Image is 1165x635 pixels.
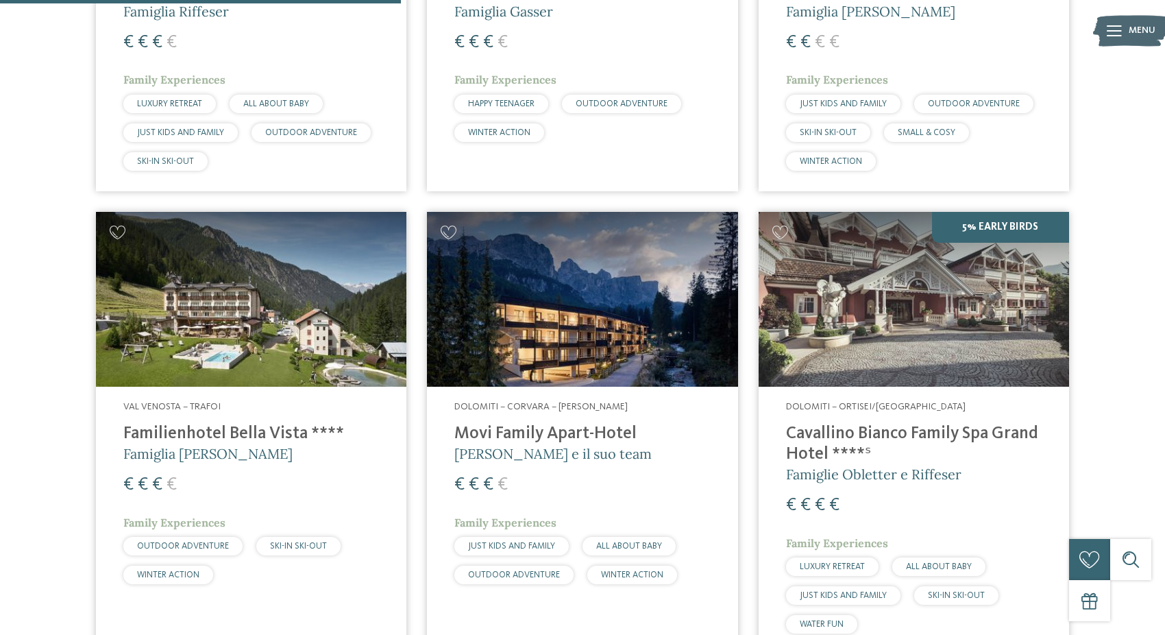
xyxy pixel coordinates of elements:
span: € [152,34,162,51]
span: € [786,496,796,514]
h4: Cavallino Bianco Family Spa Grand Hotel ****ˢ [786,424,1042,465]
span: € [138,476,148,494]
span: HAPPY TEENAGER [468,99,535,108]
span: SKI-IN SKI-OUT [800,128,857,137]
span: € [483,476,493,494]
span: SKI-IN SKI-OUT [137,157,194,166]
h4: Movi Family Apart-Hotel [454,424,710,444]
span: OUTDOOR ADVENTURE [928,99,1020,108]
span: OUTDOOR ADVENTURE [137,542,229,551]
span: JUST KIDS AND FAMILY [800,99,887,108]
span: € [498,34,508,51]
span: Val Venosta – Trafoi [123,402,221,411]
span: SKI-IN SKI-OUT [270,542,327,551]
span: Famiglia [PERSON_NAME] [786,3,955,20]
span: Famiglie Obletter e Riffeser [786,466,961,483]
span: Family Experiences [786,73,888,86]
span: € [167,476,177,494]
span: € [483,34,493,51]
h4: Familienhotel Bella Vista **** [123,424,379,444]
span: LUXURY RETREAT [800,562,865,571]
span: € [138,34,148,51]
span: € [469,476,479,494]
span: Dolomiti – Corvara – [PERSON_NAME] [454,402,628,411]
span: OUTDOOR ADVENTURE [265,128,357,137]
span: Family Experiences [786,536,888,550]
span: WATER FUN [800,620,844,629]
span: € [815,34,825,51]
img: Cercate un hotel per famiglie? Qui troverete solo i migliori! [427,212,737,387]
img: Family Spa Grand Hotel Cavallino Bianco ****ˢ [759,212,1069,387]
span: JUST KIDS AND FAMILY [800,591,887,600]
span: WINTER ACTION [468,128,530,137]
span: € [167,34,177,51]
span: Famiglia Gasser [454,3,553,20]
span: € [829,496,839,514]
span: € [123,34,134,51]
span: € [454,476,465,494]
span: € [469,34,479,51]
span: € [152,476,162,494]
span: OUTDOOR ADVENTURE [468,571,560,579]
span: WINTER ACTION [137,571,199,579]
span: ALL ABOUT BABY [243,99,309,108]
span: ALL ABOUT BABY [596,542,662,551]
span: SMALL & COSY [898,128,955,137]
span: € [800,496,811,514]
span: Family Experiences [454,516,556,529]
span: € [815,496,825,514]
span: Family Experiences [454,73,556,86]
span: WINTER ACTION [800,157,862,166]
span: Family Experiences [123,73,225,86]
span: SKI-IN SKI-OUT [928,591,985,600]
span: € [454,34,465,51]
span: OUTDOOR ADVENTURE [576,99,667,108]
span: Famiglia Riffeser [123,3,229,20]
span: € [829,34,839,51]
span: Family Experiences [123,516,225,529]
span: JUST KIDS AND FAMILY [137,128,224,137]
span: LUXURY RETREAT [137,99,202,108]
span: ALL ABOUT BABY [906,562,972,571]
span: JUST KIDS AND FAMILY [468,542,555,551]
span: € [800,34,811,51]
span: [PERSON_NAME] e il suo team [454,445,652,462]
span: Famiglia [PERSON_NAME] [123,445,293,462]
span: € [498,476,508,494]
span: € [123,476,134,494]
span: Dolomiti – Ortisei/[GEOGRAPHIC_DATA] [786,402,966,411]
img: Cercate un hotel per famiglie? Qui troverete solo i migliori! [96,212,406,387]
span: WINTER ACTION [601,571,663,579]
span: € [786,34,796,51]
